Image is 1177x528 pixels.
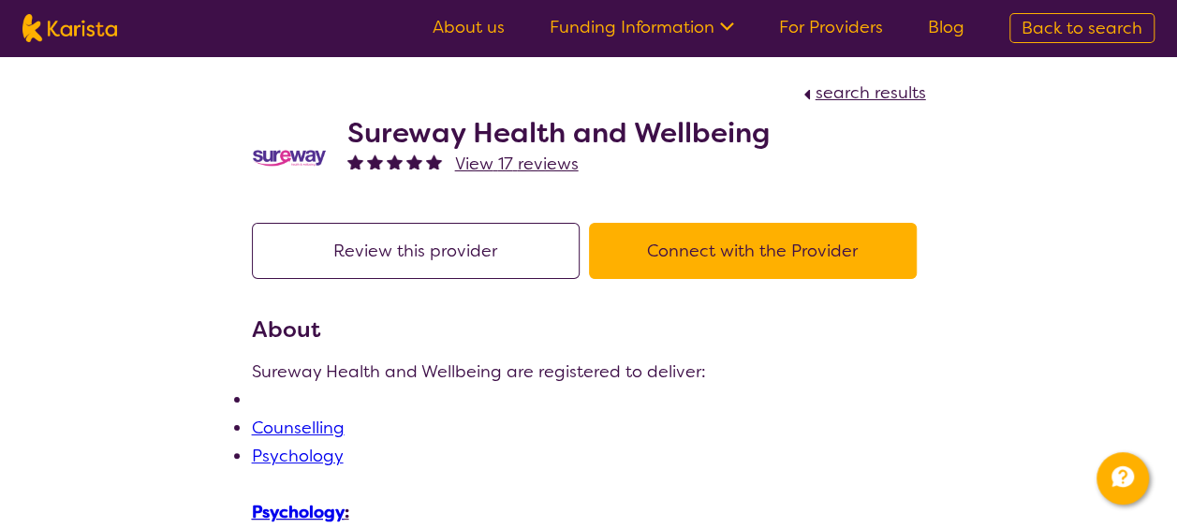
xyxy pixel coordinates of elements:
span: Back to search [1022,17,1142,39]
p: Sureway Health and Wellbeing are registered to deliver: [252,358,926,386]
span: View 17 reviews [455,153,579,175]
u: : [252,501,349,523]
a: Psychology [252,445,344,467]
a: Counselling [252,417,345,439]
a: Funding Information [550,16,734,38]
span: search results [816,81,926,104]
button: Channel Menu [1096,452,1149,505]
img: nedi5p6dj3rboepxmyww.png [252,148,327,168]
img: fullstar [367,154,383,169]
h2: Sureway Health and Wellbeing [347,116,770,150]
a: For Providers [779,16,883,38]
a: Review this provider [252,240,589,262]
h3: About [252,313,926,346]
a: View 17 reviews [455,150,579,178]
a: About us [433,16,505,38]
a: Blog [928,16,964,38]
a: Connect with the Provider [589,240,926,262]
img: Karista logo [22,14,117,42]
button: Review this provider [252,223,580,279]
button: Connect with the Provider [589,223,917,279]
img: fullstar [347,154,363,169]
a: search results [799,81,926,104]
img: fullstar [406,154,422,169]
a: Psychology [252,501,345,523]
img: fullstar [387,154,403,169]
img: fullstar [426,154,442,169]
a: Back to search [1009,13,1155,43]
